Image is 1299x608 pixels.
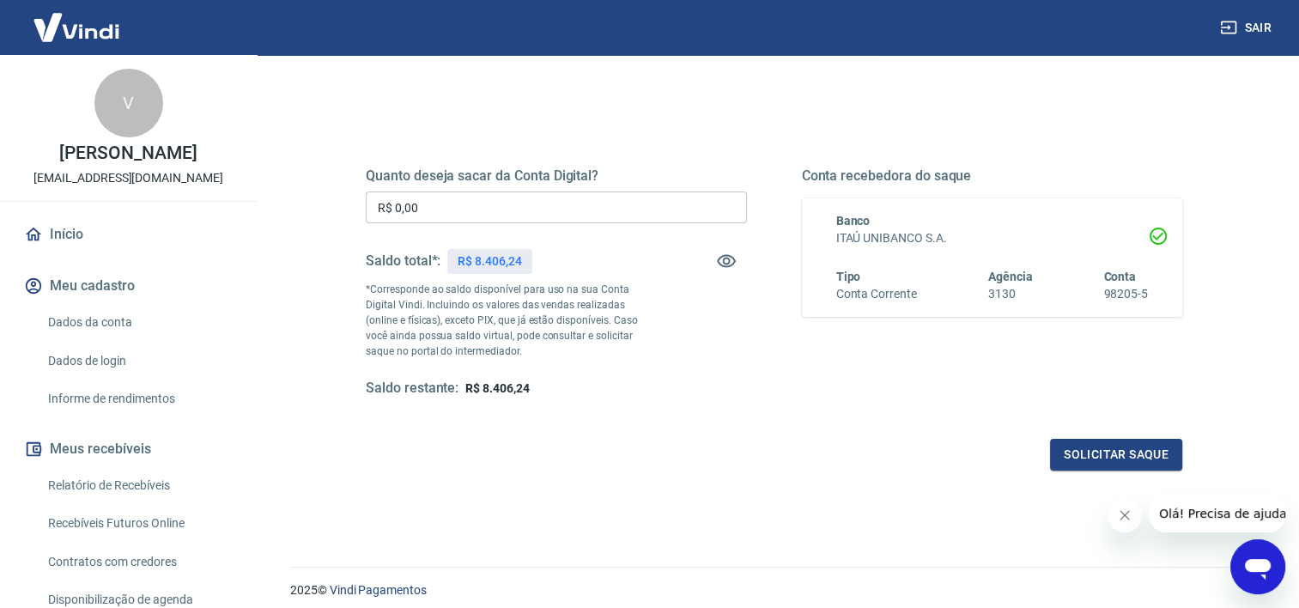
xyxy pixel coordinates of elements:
[10,12,144,26] span: Olá! Precisa de ajuda?
[290,581,1258,599] p: 2025 ©
[1149,495,1285,532] iframe: Mensagem da empresa
[21,430,236,468] button: Meus recebíveis
[21,216,236,253] a: Início
[41,544,236,580] a: Contratos com credores
[41,381,236,416] a: Informe de rendimentos
[1103,270,1136,283] span: Conta
[33,169,223,187] p: [EMAIL_ADDRESS][DOMAIN_NAME]
[21,1,132,53] img: Vindi
[94,69,163,137] div: V
[21,267,236,305] button: Meu cadastro
[458,252,521,271] p: R$ 8.406,24
[41,506,236,541] a: Recebíveis Futuros Online
[41,468,236,503] a: Relatório de Recebíveis
[366,282,652,359] p: *Corresponde ao saldo disponível para uso na sua Conta Digital Vindi. Incluindo os valores das ve...
[41,305,236,340] a: Dados da conta
[802,167,1183,185] h5: Conta recebedora do saque
[836,285,917,303] h6: Conta Corrente
[836,270,861,283] span: Tipo
[330,583,427,597] a: Vindi Pagamentos
[366,380,458,398] h5: Saldo restante:
[988,285,1033,303] h6: 3130
[366,167,747,185] h5: Quanto deseja sacar da Conta Digital?
[988,270,1033,283] span: Agência
[1230,539,1285,594] iframe: Botão para abrir a janela de mensagens
[1108,498,1142,532] iframe: Fechar mensagem
[465,381,529,395] span: R$ 8.406,24
[1103,285,1148,303] h6: 98205-5
[366,252,440,270] h5: Saldo total*:
[836,229,1149,247] h6: ITAÚ UNIBANCO S.A.
[836,214,871,228] span: Banco
[41,344,236,379] a: Dados de login
[1217,12,1278,44] button: Sair
[59,144,197,162] p: [PERSON_NAME]
[1050,439,1182,471] button: Solicitar saque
